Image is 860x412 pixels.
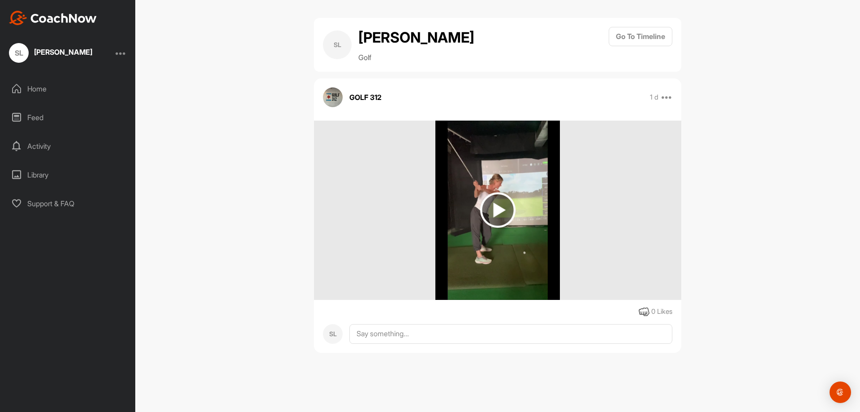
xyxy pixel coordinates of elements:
h2: [PERSON_NAME] [358,27,474,48]
div: SL [9,43,29,63]
div: SL [323,30,352,59]
div: Open Intercom Messenger [830,382,851,403]
button: Go To Timeline [609,27,672,46]
img: media [435,121,560,300]
div: Home [5,78,131,100]
div: [PERSON_NAME] [34,48,92,56]
p: Golf [358,52,474,63]
img: play [480,192,516,228]
div: Library [5,164,131,186]
p: 1 d [650,93,658,102]
a: Go To Timeline [609,27,672,63]
div: SL [323,324,343,344]
div: Feed [5,106,131,129]
div: Support & FAQ [5,192,131,215]
div: Activity [5,135,131,157]
p: GOLF 312 [349,92,382,103]
div: 0 Likes [651,307,672,317]
img: avatar [323,87,343,107]
img: CoachNow [9,11,97,25]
